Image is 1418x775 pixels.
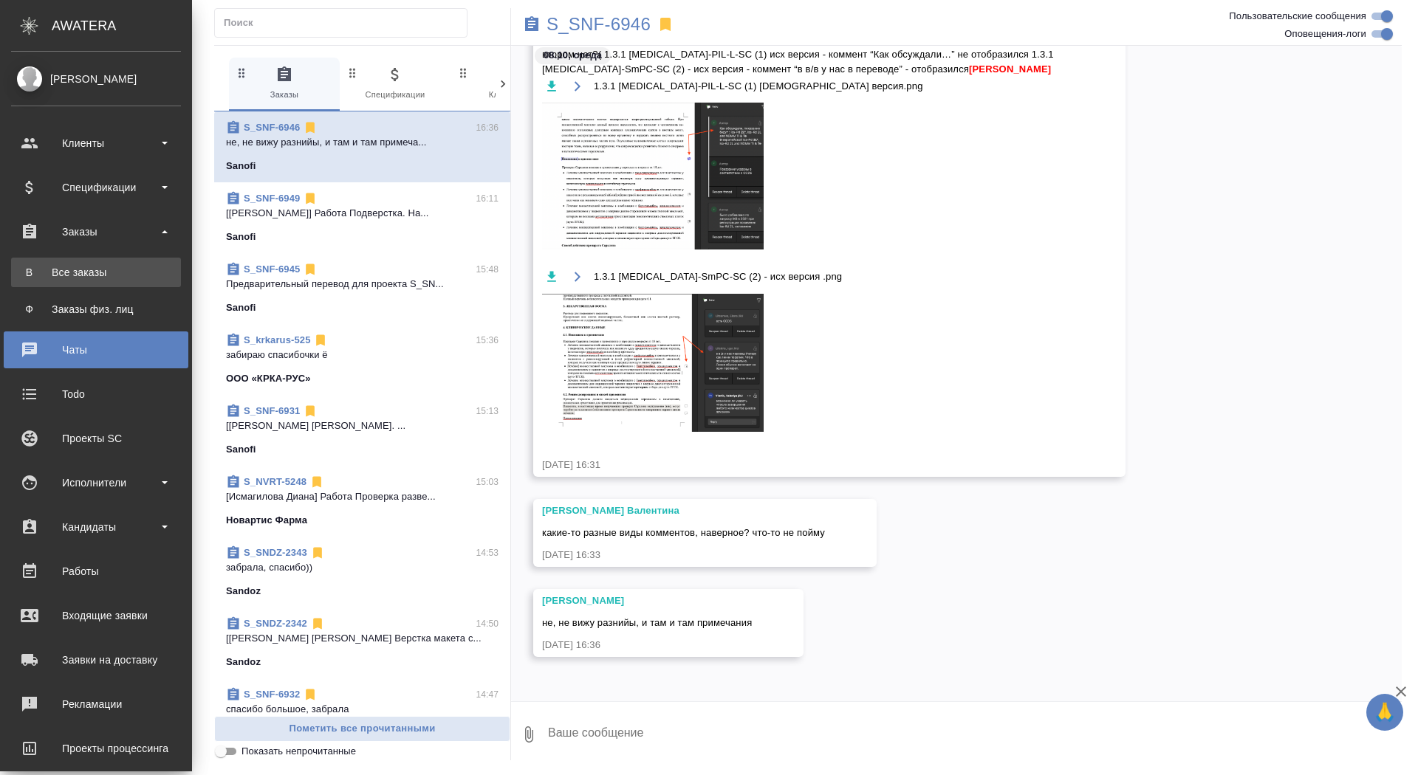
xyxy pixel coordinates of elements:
a: S_SNF-6931 [244,405,300,416]
a: S_SNF-6946 [244,122,300,133]
div: Все заказы [18,265,174,280]
span: Заказы [235,66,334,102]
div: Чаты [11,339,181,361]
div: S_SNF-694616:36не, не вижу разнийы, и там и там примеча...Sanofi [214,111,510,182]
button: Пометить все прочитанными [214,716,510,742]
div: S_SNF-693115:13[[PERSON_NAME] [PERSON_NAME]. ...Sanofi [214,395,510,466]
p: ООО «КРКА-РУС» [226,371,311,386]
span: 🙏 [1372,697,1397,728]
a: Проекты процессинга [4,730,188,767]
p: Sandoz [226,584,261,599]
p: Предварительный перевод для проекта S_SN... [226,277,499,292]
div: S_SNF-694916:11[[PERSON_NAME]] Работа Подверстка. На...Sanofi [214,182,510,253]
a: Todo [4,376,188,413]
img: 1.3.1 Sarclisa-PIL-L-SC (1) исх версия.png [542,103,764,249]
svg: Зажми и перетащи, чтобы поменять порядок вкладок [235,66,249,80]
div: [PERSON_NAME] [11,71,181,87]
div: Работы [11,560,181,582]
p: Sanofi [226,159,256,173]
div: Проекты процессинга [11,737,181,759]
svg: Отписаться [313,333,328,348]
p: 15:13 [476,404,499,418]
p: 14:50 [476,616,499,631]
a: S_SNF-6932 [244,689,300,700]
span: Оповещения-логи [1284,27,1366,41]
p: забрала, спасибо)) [226,560,499,575]
img: 1.3.1 Sarclisa-SmPC-SC (2) - исх версия .png [542,294,764,432]
svg: Отписаться [310,545,325,560]
p: не, не вижу разнийы, и там и там примеча... [226,135,499,150]
div: [DATE] 16:33 [542,548,825,562]
p: 16:36 [476,120,499,135]
p: 14:53 [476,545,499,560]
div: S_krkarus-52515:36забираю спасибочки ёООО «КРКА-РУС» [214,324,510,395]
a: ФЗаказы физ. лиц [11,294,181,324]
button: Скачать [542,77,561,95]
svg: Отписаться [310,616,325,631]
p: [[PERSON_NAME] [PERSON_NAME] Верстка макета с... [226,631,499,646]
div: Входящие заявки [11,604,181,627]
a: S_SNDZ-2343 [244,547,307,558]
p: 16:11 [476,191,499,206]
div: Проекты SC [11,427,181,449]
a: Проекты SC [4,420,188,457]
span: Пометить все прочитанными [222,720,502,737]
p: спасибо большое, забрала [226,702,499,717]
div: S_SNF-694515:48Предварительный перевод для проекта S_SN...Sanofi [214,253,510,324]
svg: Отписаться [303,120,318,135]
p: Новартис Фарма [226,513,307,528]
a: S_SNF-6945 [244,263,300,275]
svg: Отписаться [303,404,318,418]
div: [DATE] 16:31 [542,458,1074,472]
div: Исполнители [11,472,181,494]
a: Работы [4,553,188,590]
a: ВВсе заказы [11,258,181,287]
div: [DATE] 16:36 [542,638,752,652]
a: S_SNDZ-2342 [244,618,307,629]
div: S_SNDZ-234314:53забрала, спасибо))Sandoz [214,537,510,607]
a: Рекламации [4,686,188,723]
a: Заявки на доставку [4,641,188,678]
a: Чаты [4,331,188,368]
div: [PERSON_NAME] [542,593,752,608]
button: 🙏 [1366,694,1403,731]
p: 15:03 [476,475,499,489]
div: Заказы [11,221,181,243]
a: S_krkarus-525 [244,334,310,345]
div: Рекламации [11,693,181,715]
span: не, не вижу разнийы, и там и там примечания [542,617,752,628]
div: Кандидаты [11,516,181,538]
p: 15:36 [476,333,499,348]
div: S_SNDZ-234214:50[[PERSON_NAME] [PERSON_NAME] Верстка макета с...Sandoz [214,607,510,678]
span: Спецификации [346,66,445,102]
span: какие-то разные виды комментов, наверное? что-то не пойму [542,527,825,538]
div: S_NVRT-524815:03[Исмагилова Диана] Работа Проверка разве...Новартис Фарма [214,466,510,537]
div: Спецификации [11,176,181,199]
a: Входящие заявки [4,597,188,634]
div: S_SNF-693214:47спасибо большое, забралаSanofi [214,678,510,749]
p: Sanofi [226,230,256,244]
svg: Отписаться [309,475,324,489]
div: Todo [11,383,181,405]
div: [PERSON_NAME] Валентина [542,503,825,518]
p: 08.10, среда [544,48,602,63]
span: 1.3.1 [MEDICAL_DATA]-PIL-L-SC (1) [DEMOGRAPHIC_DATA] версия.png [594,79,923,94]
span: 1.3.1 [MEDICAL_DATA]-SmPC-SC (2) - исх версия .png [594,269,842,284]
span: Пользовательские сообщения [1229,9,1366,24]
button: Открыть на драйве [568,268,586,286]
a: S_SNF-6946 [547,17,651,32]
p: [[PERSON_NAME] [PERSON_NAME]. ... [226,418,499,433]
svg: Зажми и перетащи, чтобы поменять порядок вкладок [456,66,470,80]
input: Поиск [224,13,467,33]
p: Sandoz [226,655,261,669]
a: S_NVRT-5248 [244,476,306,487]
p: Sanofi [226,300,256,315]
svg: Отписаться [303,191,318,206]
div: Клиенты [11,132,181,154]
a: S_SNF-6949 [244,193,300,204]
span: Клиенты [456,66,555,102]
p: [Исмагилова Диана] Работа Проверка разве... [226,489,499,504]
button: Открыть на драйве [568,77,586,95]
button: Скачать [542,268,561,286]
